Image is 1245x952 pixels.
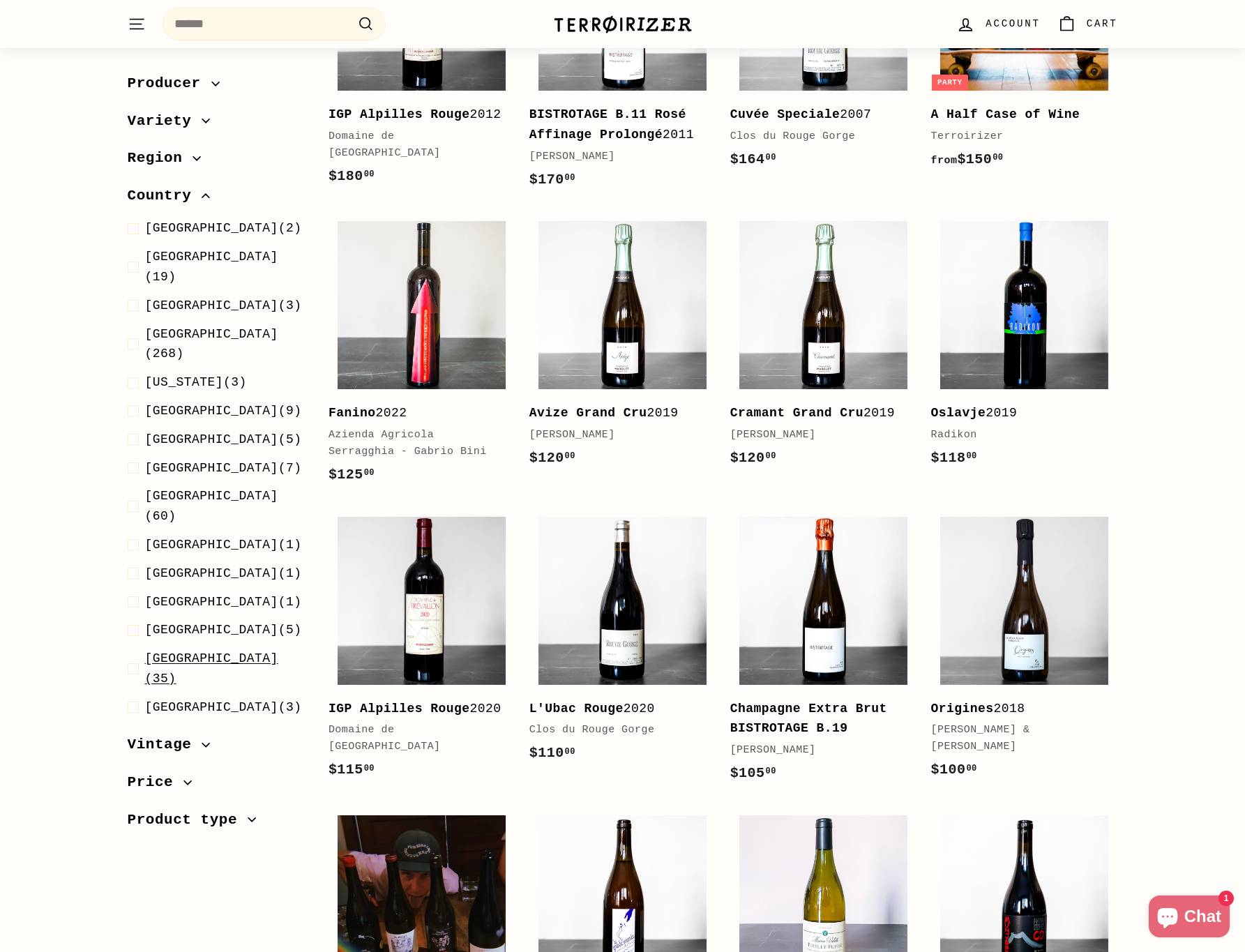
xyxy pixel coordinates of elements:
b: Avize Grand Cru [529,406,647,420]
sup: 00 [565,747,575,757]
span: $170 [529,172,575,188]
span: $180 [329,168,375,184]
b: Cuvée Speciale [730,107,840,121]
span: (1) [145,564,302,584]
div: 2019 [730,403,903,423]
span: [GEOGRAPHIC_DATA] [145,432,278,446]
div: 2018 [931,699,1104,719]
sup: 00 [993,153,1003,163]
a: L'Ubac Rouge2020Clos du Rouge Gorge [529,507,716,778]
a: Account [948,3,1048,45]
span: Variety [128,109,202,133]
a: Fanino2022Azienda Agricola Serragghia - Gabrio Bini [329,212,515,500]
div: 2011 [529,105,702,145]
a: Avize Grand Cru2019[PERSON_NAME] [529,212,716,483]
b: L'Ubac Rouge [529,702,624,716]
span: $164 [730,151,776,167]
button: Vintage [128,730,306,767]
button: Producer [128,68,306,106]
a: Cart [1049,3,1126,45]
b: A Half Case of Wine [931,107,1080,121]
span: (2) [145,218,302,239]
span: Cart [1087,16,1118,31]
span: [GEOGRAPHIC_DATA] [145,327,278,341]
div: Azienda Agricola Serragghia - Gabrio Bini [329,427,501,460]
span: Product type [128,808,248,832]
div: 2022 [329,403,501,423]
span: Region [128,146,193,170]
button: Variety [128,106,306,144]
a: Oslavje2019Radikon [931,212,1118,483]
sup: 00 [966,451,976,461]
span: $120 [529,450,575,466]
span: [GEOGRAPHIC_DATA] [145,700,278,714]
span: (9) [145,401,302,421]
b: IGP Alpilles Rouge [329,107,470,121]
span: (3) [145,697,302,718]
span: $100 [931,762,977,778]
span: [GEOGRAPHIC_DATA] [145,623,278,637]
span: $125 [329,467,375,483]
span: [GEOGRAPHIC_DATA] [145,595,278,609]
sup: 00 [565,451,575,461]
span: Country [128,184,202,208]
span: (5) [145,430,302,450]
b: Fanino [329,406,376,420]
div: [PERSON_NAME] [730,742,903,759]
sup: 00 [364,169,375,179]
div: [PERSON_NAME] [529,427,702,444]
span: (5) [145,620,302,640]
span: (7) [145,458,302,478]
div: 2020 [529,699,702,719]
div: Radikon [931,427,1104,444]
a: Origines2018[PERSON_NAME] & [PERSON_NAME] [931,507,1118,795]
div: 2020 [329,699,501,719]
span: (35) [145,649,306,689]
span: Account [986,16,1040,31]
div: 2007 [730,105,903,125]
div: [PERSON_NAME] [730,427,903,444]
span: [GEOGRAPHIC_DATA] [145,250,278,264]
a: IGP Alpilles Rouge2020Domaine de [GEOGRAPHIC_DATA] [329,507,515,795]
b: Oslavje [931,406,986,420]
span: $105 [730,765,776,781]
span: $150 [931,151,1004,167]
button: Price [128,767,306,805]
b: BISTROTAGE B.11 Rosé Affinage Prolongé [529,107,686,142]
span: Vintage [128,733,202,757]
b: Origines [931,702,994,716]
div: 2019 [529,403,702,423]
span: (3) [145,372,247,393]
span: [GEOGRAPHIC_DATA] [145,566,278,580]
span: (19) [145,247,306,287]
span: [GEOGRAPHIC_DATA] [145,538,278,552]
span: Producer [128,72,211,96]
sup: 00 [765,451,776,461]
span: (3) [145,296,302,316]
b: Champagne Extra Brut BISTROTAGE B.19 [730,702,887,736]
b: Cramant Grand Cru [730,406,863,420]
span: $120 [730,450,776,466]
div: Terroirizer [931,128,1104,145]
span: (20) [145,726,306,766]
span: Price [128,771,184,794]
span: [GEOGRAPHIC_DATA] [145,651,278,665]
sup: 00 [364,468,375,478]
span: [GEOGRAPHIC_DATA] [145,461,278,475]
span: [GEOGRAPHIC_DATA] [145,729,278,743]
a: Champagne Extra Brut BISTROTAGE B.19 [PERSON_NAME] [730,507,917,799]
inbox-online-store-chat: Shopify online store chat [1145,896,1234,941]
span: from [931,155,958,167]
span: $118 [931,450,977,466]
sup: 00 [765,153,776,163]
div: Party [932,75,968,91]
span: [GEOGRAPHIC_DATA] [145,299,278,312]
span: [GEOGRAPHIC_DATA] [145,221,278,235]
span: [GEOGRAPHIC_DATA] [145,489,278,503]
a: Cramant Grand Cru2019[PERSON_NAME] [730,212,917,483]
button: Product type [128,805,306,843]
span: [GEOGRAPHIC_DATA] [145,404,278,418]
div: Clos du Rouge Gorge [529,722,702,739]
span: (60) [145,486,306,527]
div: 2019 [931,403,1104,423]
